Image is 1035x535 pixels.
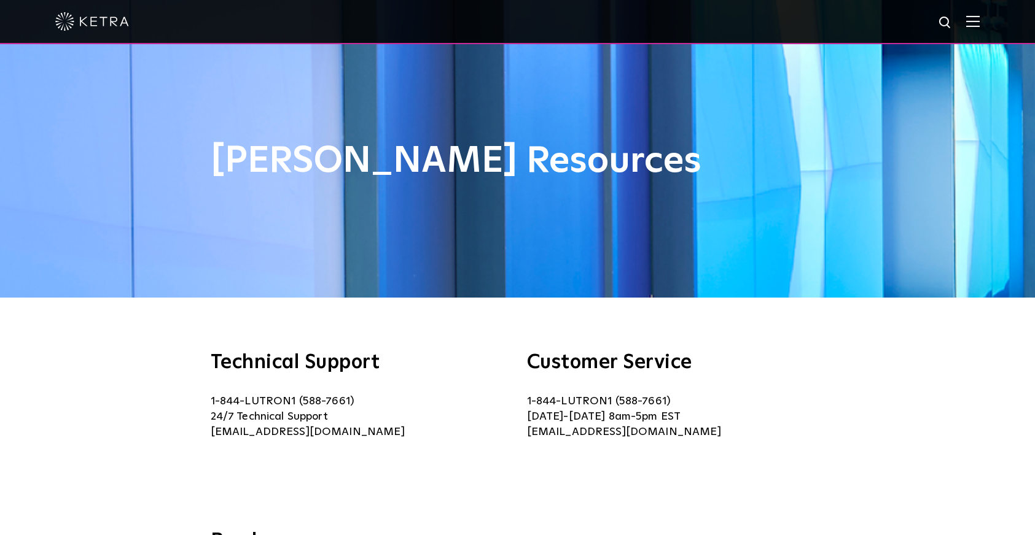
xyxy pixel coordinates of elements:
h1: [PERSON_NAME] Resources [211,141,825,182]
img: ketra-logo-2019-white [55,12,129,31]
h3: Technical Support [211,353,509,372]
img: search icon [938,15,953,31]
img: Hamburger%20Nav.svg [966,15,980,27]
p: 1-844-LUTRON1 (588-7661) 24/7 Technical Support [211,394,509,440]
a: [EMAIL_ADDRESS][DOMAIN_NAME] [211,426,405,437]
p: 1-844-LUTRON1 (588-7661) [DATE]-[DATE] 8am-5pm EST [EMAIL_ADDRESS][DOMAIN_NAME] [527,394,825,440]
h3: Customer Service [527,353,825,372]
